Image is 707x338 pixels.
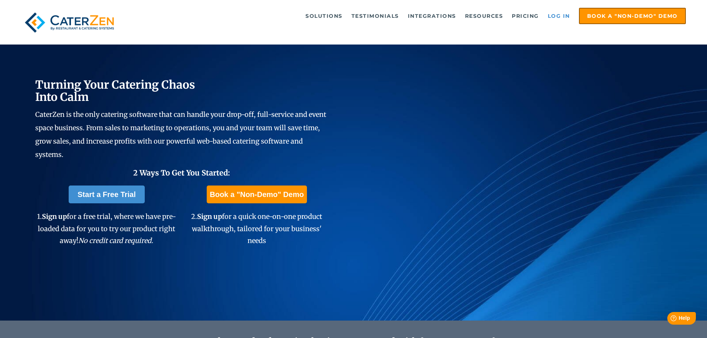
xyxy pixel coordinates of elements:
[461,9,507,23] a: Resources
[348,9,403,23] a: Testimonials
[35,110,326,159] span: CaterZen is the only catering software that can handle your drop-off, full-service and event spac...
[508,9,543,23] a: Pricing
[191,212,322,245] span: 2. for a quick one-on-one product walkthrough, tailored for your business' needs
[197,212,222,221] span: Sign up
[133,168,230,177] span: 2 Ways To Get You Started:
[35,78,195,104] span: Turning Your Catering Chaos Into Calm
[641,309,699,330] iframe: Help widget launcher
[544,9,574,23] a: Log in
[404,9,460,23] a: Integrations
[135,8,686,24] div: Navigation Menu
[69,186,145,203] a: Start a Free Trial
[21,8,118,37] img: caterzen
[37,212,176,245] span: 1. for a free trial, where we have pre-loaded data for you to try our product right away!
[42,212,67,221] span: Sign up
[207,186,307,203] a: Book a "Non-Demo" Demo
[78,236,153,245] em: No credit card required.
[579,8,686,24] a: Book a "Non-Demo" Demo
[302,9,346,23] a: Solutions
